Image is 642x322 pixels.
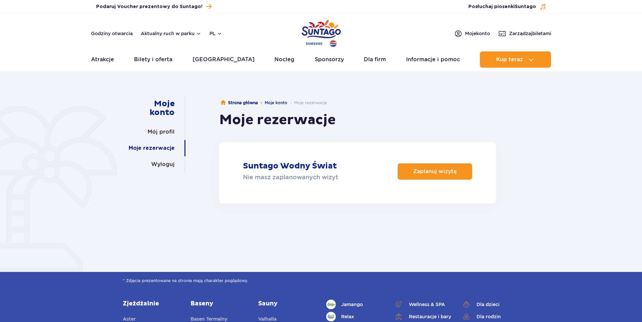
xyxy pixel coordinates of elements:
button: Kup teraz [480,51,551,68]
a: Park of Poland [302,17,341,48]
span: Moje konto [465,30,490,37]
span: Aster [123,316,136,322]
a: Podaruj Voucher prezentowy do Suntago! [96,2,212,11]
a: Wellness & SPA [394,300,451,309]
p: Suntago Wodny Świat [243,161,337,171]
span: Jamango [341,301,363,308]
a: Mój profil [148,124,175,140]
button: Aktualny ruch w parku [141,31,201,36]
a: Zaplanuj wizytę [398,163,472,180]
span: Wellness & SPA [409,301,445,308]
a: Informacje i pomoc [406,51,460,68]
a: Mojekonto [454,29,490,38]
a: Jamango [326,300,384,309]
span: Kup teraz [496,56,523,63]
a: Nocleg [274,51,294,68]
a: Baseny [191,300,248,308]
span: Valhalla [258,316,276,322]
span: Zarządzaj biletami [509,30,551,37]
a: Dla rodzin [462,312,519,321]
a: Moje konto [265,100,287,105]
p: Zaplanuj wizytę [413,168,457,175]
h1: Moje rezerwacje [219,112,336,129]
a: Zjeżdżalnie [123,300,180,308]
a: Bilety i oferta [134,51,172,68]
p: Nie masz zaplanowanych wizyt [243,172,338,182]
span: Posłuchaj piosenki [468,3,536,10]
a: Sauny [258,300,316,308]
a: Godziny otwarcia [91,30,133,37]
span: Suntago [515,4,536,9]
a: [GEOGRAPHIC_DATA] [193,51,254,68]
span: * Zdjęcia prezentowane na stronie mają charakter poglądowy. [123,277,519,284]
a: Dla firm [364,51,386,68]
a: Zarządzajbiletami [498,29,551,38]
button: pl [209,30,222,37]
a: Restauracje i bary [394,312,451,321]
a: Moje rezerwacje [129,140,175,156]
a: Relax [326,312,384,321]
a: Strona główna [221,99,258,106]
li: Moje rezerwacje [287,99,327,106]
a: Dla dzieci [462,300,519,309]
span: Podaruj Voucher prezentowy do Suntago! [96,3,202,10]
button: Posłuchaj piosenkiSuntago [468,3,546,10]
a: Atrakcje [91,51,114,68]
a: Wyloguj [151,156,175,172]
a: Moje konto [131,97,175,120]
a: Sponsorzy [315,51,344,68]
